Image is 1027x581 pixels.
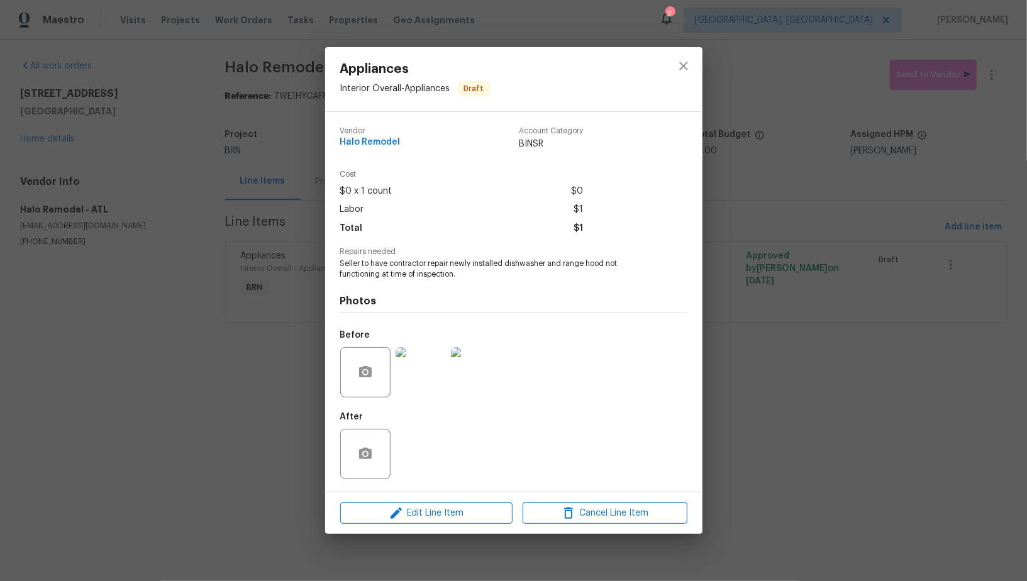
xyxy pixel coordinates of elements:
[340,182,392,201] span: $0 x 1 count
[340,258,653,280] span: Seller to have contractor repair newly installed dishwasher and range hood not functioning at tim...
[523,502,687,524] button: Cancel Line Item
[340,248,687,256] span: Repairs needed
[519,138,583,150] span: BINSR
[665,8,674,20] div: 2
[669,51,699,81] button: close
[340,170,583,179] span: Cost
[574,201,583,219] span: $1
[340,201,364,219] span: Labor
[574,219,583,238] span: $1
[340,219,363,238] span: Total
[340,138,401,147] span: Halo Remodel
[344,506,509,521] span: Edit Line Item
[340,502,513,524] button: Edit Line Item
[340,412,364,421] h5: After
[571,182,583,201] span: $0
[340,127,401,135] span: Vendor
[340,62,491,76] span: Appliances
[519,127,583,135] span: Account Category
[526,506,684,521] span: Cancel Line Item
[459,82,489,95] span: Draft
[340,295,687,307] h4: Photos
[340,331,370,340] h5: Before
[340,84,450,93] span: Interior Overall - Appliances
